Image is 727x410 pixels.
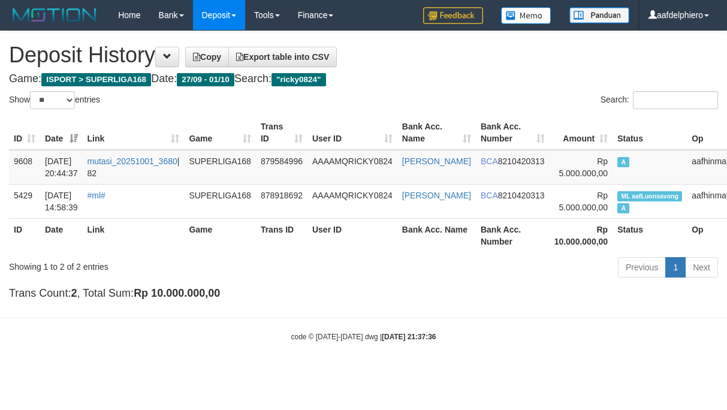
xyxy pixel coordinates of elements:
th: Bank Acc. Name [397,218,476,252]
a: Previous [618,257,666,278]
th: Bank Acc. Number: activate to sort column ascending [476,116,550,150]
th: Bank Acc. Name: activate to sort column ascending [397,116,476,150]
th: Link [83,218,185,252]
th: Status [613,116,687,150]
th: Status [613,218,687,252]
a: 1 [665,257,686,278]
span: Rp 5.000.000,00 [559,156,608,178]
span: Manually Linked by aafLuonsavong [617,191,682,201]
td: 878918692 [256,184,307,218]
a: Export table into CSV [228,47,337,67]
span: BCA [481,156,498,166]
td: | 82 [83,150,185,185]
th: Bank Acc. Number [476,218,550,252]
td: 9608 [9,150,40,185]
td: [DATE] 20:44:37 [40,150,83,185]
a: Next [685,257,718,278]
th: User ID [307,218,397,252]
td: 8210420313 [476,184,550,218]
a: mutasi_20251001_3680 [88,156,177,166]
td: AAAAMQRICKY0824 [307,150,397,185]
span: ISPORT > SUPERLIGA168 [41,73,151,86]
a: Copy [185,47,229,67]
span: Rp 5.000.000,00 [559,191,608,212]
th: Date [40,218,83,252]
input: Search: [633,91,718,109]
span: Approved [617,157,629,167]
th: Link: activate to sort column ascending [83,116,185,150]
td: SUPERLIGA168 [184,150,256,185]
span: "ricky0824" [272,73,326,86]
th: Date: activate to sort column ascending [40,116,83,150]
img: MOTION_logo.png [9,6,100,24]
a: [PERSON_NAME] [402,156,471,166]
strong: 2 [71,287,77,299]
img: Button%20Memo.svg [501,7,551,24]
select: Showentries [30,91,75,109]
span: Export table into CSV [236,52,329,62]
th: Game [184,218,256,252]
h4: Trans Count: , Total Sum: [9,288,718,300]
th: Trans ID [256,218,307,252]
th: ID: activate to sort column ascending [9,116,40,150]
span: BCA [481,191,498,200]
a: [PERSON_NAME] [402,191,471,200]
td: AAAAMQRICKY0824 [307,184,397,218]
td: 5429 [9,184,40,218]
span: Copy [193,52,221,62]
div: Showing 1 to 2 of 2 entries [9,256,294,273]
small: code © [DATE]-[DATE] dwg | [291,333,436,341]
a: #ml# [88,191,105,200]
td: 879584996 [256,150,307,185]
label: Search: [601,91,718,109]
strong: Rp 10.000.000,00 [554,225,608,246]
img: Feedback.jpg [423,7,483,24]
strong: Rp 10.000.000,00 [134,287,220,299]
strong: [DATE] 21:37:36 [382,333,436,341]
td: [DATE] 14:58:39 [40,184,83,218]
td: SUPERLIGA168 [184,184,256,218]
th: Amount: activate to sort column ascending [550,116,613,150]
label: Show entries [9,91,100,109]
th: User ID: activate to sort column ascending [307,116,397,150]
th: Game: activate to sort column ascending [184,116,256,150]
h1: Deposit History [9,43,718,67]
span: 27/09 - 01/10 [177,73,234,86]
img: panduan.png [569,7,629,23]
th: Trans ID: activate to sort column ascending [256,116,307,150]
h4: Game: Date: Search: [9,73,718,85]
th: ID [9,218,40,252]
span: Approved [617,203,629,213]
td: 8210420313 [476,150,550,185]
